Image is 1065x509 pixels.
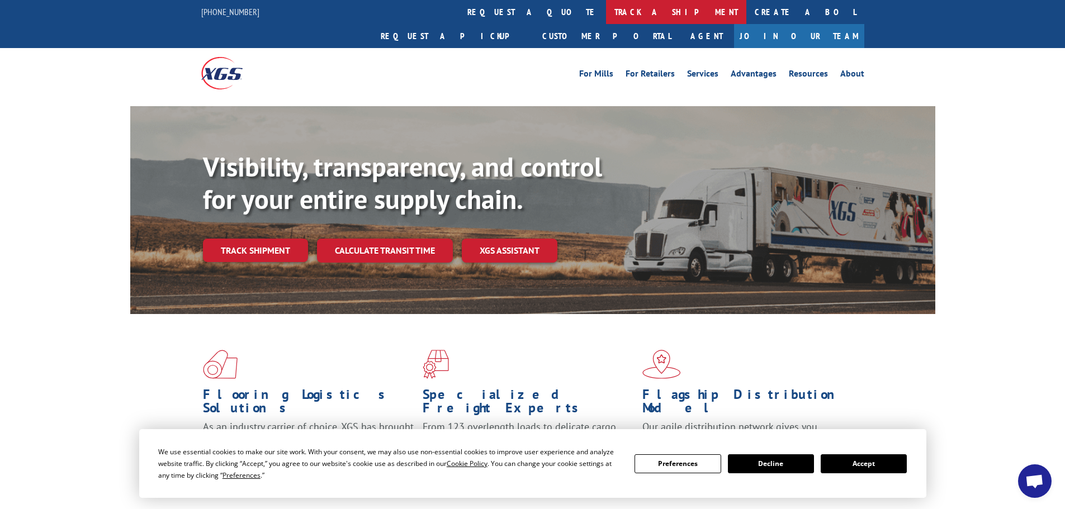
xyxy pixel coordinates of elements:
[642,388,854,420] h1: Flagship Distribution Model
[203,388,414,420] h1: Flooring Logistics Solutions
[579,69,613,82] a: For Mills
[687,69,718,82] a: Services
[642,420,848,446] span: Our agile distribution network gives you nationwide inventory management on demand.
[372,24,534,48] a: Request a pickup
[840,69,864,82] a: About
[731,69,777,82] a: Advantages
[423,388,634,420] h1: Specialized Freight Experts
[423,420,634,470] p: From 123 overlength loads to delicate cargo, our experienced staff knows the best way to move you...
[317,239,453,263] a: Calculate transit time
[626,69,675,82] a: For Retailers
[223,470,261,480] span: Preferences
[821,454,907,473] button: Accept
[679,24,734,48] a: Agent
[201,6,259,17] a: [PHONE_NUMBER]
[158,446,621,481] div: We use essential cookies to make our site work. With your consent, we may also use non-essential ...
[1018,464,1052,498] div: Open chat
[447,459,487,468] span: Cookie Policy
[203,350,238,379] img: xgs-icon-total-supply-chain-intelligence-red
[139,429,926,498] div: Cookie Consent Prompt
[203,239,308,262] a: Track shipment
[203,420,414,460] span: As an industry carrier of choice, XGS has brought innovation and dedication to flooring logistics...
[462,239,557,263] a: XGS ASSISTANT
[635,454,721,473] button: Preferences
[642,350,681,379] img: xgs-icon-flagship-distribution-model-red
[789,69,828,82] a: Resources
[728,454,814,473] button: Decline
[734,24,864,48] a: Join Our Team
[534,24,679,48] a: Customer Portal
[423,350,449,379] img: xgs-icon-focused-on-flooring-red
[203,149,602,216] b: Visibility, transparency, and control for your entire supply chain.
